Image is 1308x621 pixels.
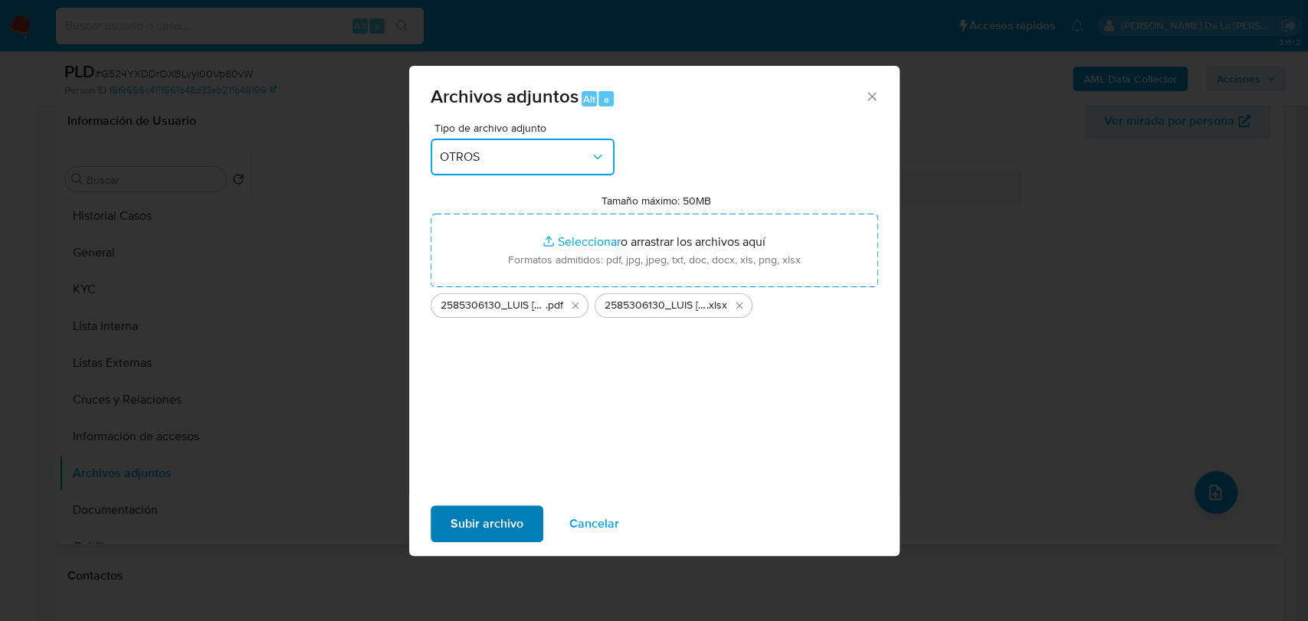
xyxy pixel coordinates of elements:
span: Subir archivo [451,507,523,541]
span: Alt [583,92,595,106]
span: 2585306130_LUIS [PERSON_NAME] HERNANDEZ_SEP2025 [441,298,546,313]
span: a [604,92,609,106]
button: Cancelar [549,505,639,542]
label: Tamaño máximo: 50MB [602,194,711,208]
span: OTROS [440,149,590,165]
ul: Archivos seleccionados [431,287,878,318]
button: Cerrar [864,89,878,103]
span: 2585306130_LUIS [PERSON_NAME] HERNANDEZ_SEP2025_AT [605,298,706,313]
span: .xlsx [706,298,727,313]
span: .pdf [546,298,563,313]
span: Tipo de archivo adjunto [434,123,618,133]
span: Cancelar [569,507,619,541]
button: Eliminar 2585306130_LUIS ANGEL VANHORN HERNANDEZ_SEP2025.pdf [566,296,585,315]
button: OTROS [431,139,615,175]
button: Subir archivo [431,505,543,542]
span: Archivos adjuntos [431,83,579,109]
button: Eliminar 2585306130_LUIS ANGEL VANHORN HERNANDEZ_SEP2025_AT.xlsx [730,296,749,315]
